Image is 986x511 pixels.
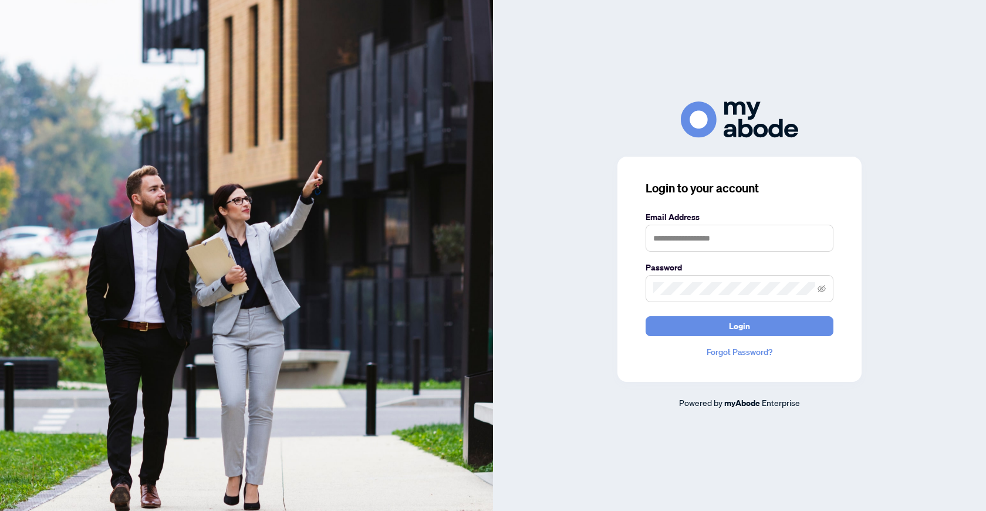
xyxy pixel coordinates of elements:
img: ma-logo [681,101,798,137]
label: Email Address [646,211,833,224]
span: Powered by [679,397,722,408]
span: eye-invisible [818,285,826,293]
a: myAbode [724,397,760,410]
label: Password [646,261,833,274]
span: Login [729,317,750,336]
a: Forgot Password? [646,346,833,358]
button: Login [646,316,833,336]
h3: Login to your account [646,180,833,197]
span: Enterprise [762,397,800,408]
